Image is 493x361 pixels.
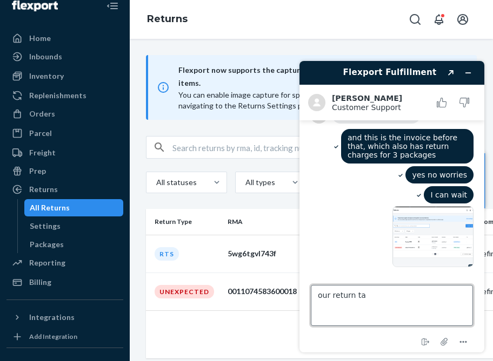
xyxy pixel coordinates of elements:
button: Open notifications [428,9,450,30]
a: Billing [6,274,123,291]
a: Add Integration [6,330,123,343]
iframe: Find more information here [291,52,493,361]
a: Freight [6,144,123,161]
th: Return Type [146,209,223,235]
div: 5wg6tgvl743f [228,248,301,259]
div: Freight [29,147,56,158]
div: All types [245,177,274,188]
button: Integrations [6,309,123,326]
div: Inbounds [29,51,62,62]
div: Billing [29,277,51,288]
a: Inbounds [6,48,123,65]
div: All statuses [156,177,195,188]
a: All Returns [24,199,124,216]
div: Returns [29,184,58,195]
button: Open Search Box [404,9,426,30]
div: All Returns [30,202,70,213]
div: Inventory [29,71,64,81]
a: Parcel [6,125,123,142]
span: Chat [25,8,48,17]
a: Prep [6,162,123,180]
div: Prep [29,166,46,176]
div: Integrations [29,312,75,323]
ol: breadcrumbs [138,4,196,35]
a: Inventory [6,67,123,85]
a: Orders [6,105,123,122]
a: Settings [24,217,124,235]
div: Parcel [29,128,52,139]
div: Packages [30,239,64,250]
img: Flexport logo [12,1,58,11]
a: Home [6,30,123,47]
a: Returns [6,181,123,198]
div: Replenishments [29,90,86,101]
span: Flexport now supports the capture of images for your returned items. [178,64,411,90]
th: RMA [223,209,305,235]
div: Unexpected [155,285,214,298]
a: Replenishments [6,87,123,104]
button: Open account menu [452,9,474,30]
div: Orders [29,108,55,119]
div: Home [29,33,51,44]
a: Packages [24,236,124,253]
a: Reporting [6,254,123,271]
a: Returns [147,13,188,25]
span: You can enable image capture for specific return dispositions by navigating to the Returns Settin... [178,90,394,110]
div: 0011074583600018 [228,286,301,297]
input: Search returns by rma, id, tracking number [172,137,403,158]
div: Settings [30,221,61,231]
div: Reporting [29,257,65,268]
div: Add Integration [29,332,77,341]
div: RTS [155,247,179,261]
